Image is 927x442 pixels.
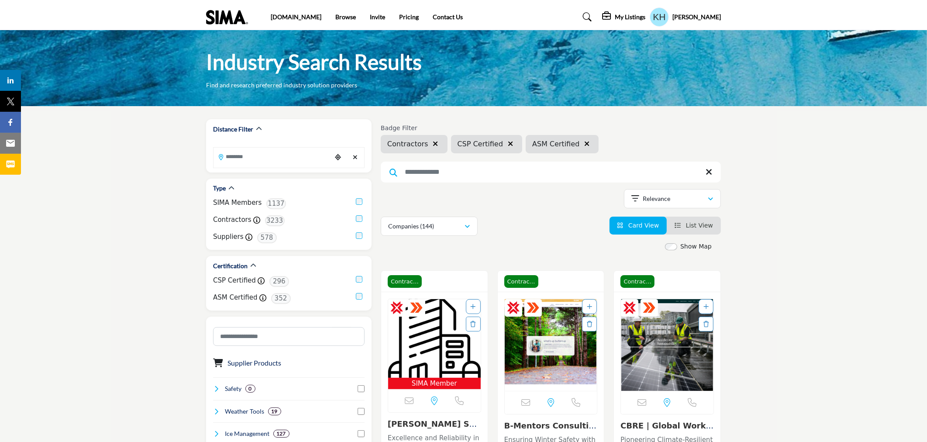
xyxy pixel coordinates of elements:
[532,139,579,149] span: ASM Certified
[356,232,362,239] input: Suppliers checkbox
[507,301,520,314] img: CSP Certified Badge Icon
[527,301,540,314] img: ASM Certified Badge Icon
[213,184,226,193] h2: Type
[213,327,365,346] input: Search Category
[458,139,503,149] span: CSP Certified
[620,421,713,440] a: CBRE | Global Workpl...
[271,13,321,21] a: [DOMAIN_NAME]
[620,421,714,431] h3: CBRE | Global Workplace Solutions | Retail & Multi-Site Sector
[370,13,385,21] a: Invite
[225,407,265,416] h4: Weather Tools: Weather Tools refer to instruments, software, and technologies used to monitor, pr...
[249,386,252,392] b: 0
[213,125,253,134] h2: Distance Filter
[335,13,356,21] a: Browse
[277,431,286,437] b: 127
[610,217,667,235] li: Card View
[390,301,403,314] img: CSP Certified Badge Icon
[206,10,252,24] img: Site Logo
[387,139,428,149] span: Contractors
[505,299,597,391] img: B-Mentors Consulting & Wellness Group
[410,301,423,314] img: ASM Certified Badge Icon
[617,222,659,229] a: View Card
[358,385,365,392] input: Select Safety checkbox
[388,275,422,288] span: Contractor
[628,222,659,229] span: Card View
[227,358,281,368] button: Supplier Products
[504,421,596,440] a: B-Mentors Consulting...
[269,276,289,287] span: 296
[381,124,599,132] h6: Badge Filter
[433,13,463,21] a: Contact Us
[356,293,362,300] input: ASM Certified checkbox
[643,194,671,203] p: Relevance
[273,430,289,438] div: 127 Results For Ice Management
[703,303,709,310] a: Add To List
[356,276,362,283] input: CSP Certified checkbox
[213,215,252,225] label: Contractors
[358,408,365,415] input: Select Weather Tools checkbox
[356,215,362,222] input: Contractors checkbox
[672,13,721,21] h5: [PERSON_NAME]
[331,148,345,167] div: Choose your current location
[349,148,362,167] div: Clear search location
[381,162,721,183] input: Search Keyword
[265,215,285,226] span: 3233
[399,13,419,21] a: Pricing
[390,379,479,389] span: SIMA Member
[624,189,721,208] button: Relevance
[213,198,262,208] label: SIMA Members
[213,276,256,286] label: CSP Certified
[650,7,669,27] button: Show hide supplier dropdown
[615,13,645,21] h5: My Listings
[504,421,598,431] h3: B-Mentors Consulting & Wellness Group
[388,419,481,429] h3: McNelly Services
[213,293,258,303] label: ASM Certified
[587,303,592,310] a: Add To List
[206,81,357,90] p: Find and research preferred industry solution providers
[643,301,656,314] img: ASM Certified Badge Icon
[505,299,597,391] a: Open Listing in new tab
[680,242,712,251] label: Show Map
[245,385,255,393] div: 0 Results For Safety
[213,262,248,270] h2: Certification
[621,299,713,391] a: Open Listing in new tab
[225,384,242,393] h4: Safety: Safety refers to the measures, practices, and protocols implemented to protect individual...
[388,222,434,231] p: Companies (144)
[388,299,481,390] a: Open Listing in new tab
[257,232,277,243] span: 578
[504,275,538,288] span: Contractor
[206,48,422,76] h1: Industry Search Results
[272,408,278,414] b: 19
[271,293,291,304] span: 352
[667,217,721,235] li: List View
[602,12,645,22] div: My Listings
[214,148,331,165] input: Search Location
[225,429,270,438] h4: Ice Management: Ice management involves the control, removal, and prevention of ice accumulation ...
[686,222,713,229] span: List View
[623,301,636,314] img: CSP Certified Badge Icon
[621,299,713,391] img: CBRE | Global Workplace Solutions | Retail & Multi-Site Sector
[358,430,365,437] input: Select Ice Management checkbox
[388,299,481,378] img: McNelly Services
[266,198,286,209] span: 1137
[575,10,598,24] a: Search
[213,232,244,242] label: Suppliers
[381,217,478,236] button: Companies (144)
[356,198,362,205] input: SIMA Members checkbox
[388,419,479,438] a: [PERSON_NAME] Services
[620,275,655,288] span: Contractor
[675,222,713,229] a: View List
[268,407,281,415] div: 19 Results For Weather Tools
[471,303,476,310] a: Add To List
